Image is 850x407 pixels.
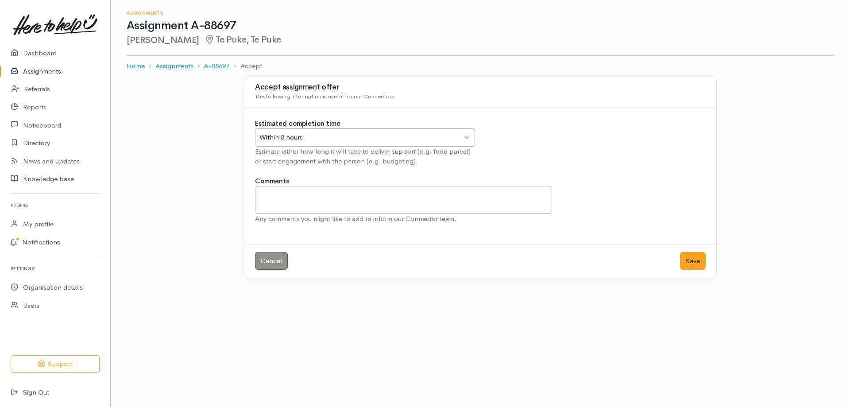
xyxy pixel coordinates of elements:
[255,119,340,129] label: Estimated completion time
[127,19,834,32] h1: Assignment A-88697
[127,61,145,71] a: Home
[155,61,193,71] a: Assignments
[680,252,706,270] button: Save
[229,61,262,71] li: Accept
[127,56,834,77] nav: breadcrumb
[255,214,552,224] div: Any comments you might like to add to inform our Connector team.
[255,83,706,92] h3: Accept assignment offer
[255,176,289,186] label: Comments
[255,93,394,100] span: The following information is useful for our Connectors
[259,132,462,143] div: Within 8 hours
[127,11,834,16] h6: Assignments
[255,147,475,167] div: Estimate either how long it will take to deliver support (e.g. food parcel) or start engagement w...
[255,252,288,270] a: Cancel
[127,35,834,45] h2: [PERSON_NAME]
[11,263,100,275] h6: Settings
[11,355,100,373] button: Support
[205,34,281,45] span: Te Puke, Te Puke
[204,61,229,71] a: A-88697
[11,199,100,211] h6: Profile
